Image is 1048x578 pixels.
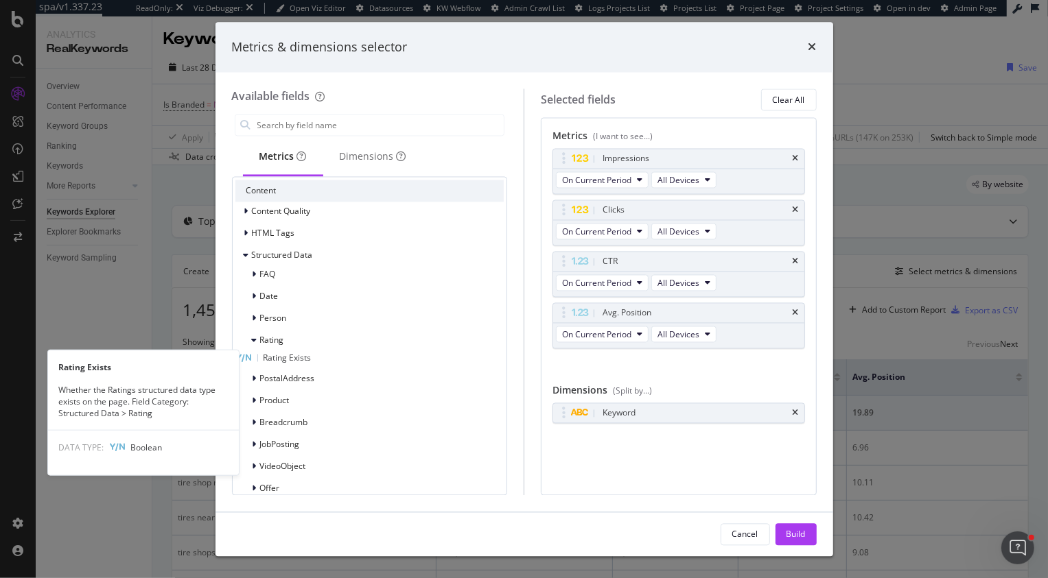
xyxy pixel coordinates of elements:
[260,313,287,324] span: Person
[657,226,699,237] span: All Devices
[793,155,799,163] div: times
[48,361,239,372] div: Rating Exists
[552,303,805,349] div: Avg. PositiontimesOn Current PeriodAll Devices
[264,352,312,364] span: Rating Exists
[793,206,799,215] div: times
[48,383,239,418] div: Whether the Ratings structured data type exists on the page. Field Category: Structured Data > Ra...
[556,326,649,343] button: On Current Period
[651,172,717,189] button: All Devices
[260,417,308,429] span: Breadcrumb
[787,528,806,540] div: Build
[776,523,817,545] button: Build
[260,269,276,280] span: FAQ
[552,130,805,149] div: Metrics
[260,439,300,450] span: JobPosting
[552,252,805,298] div: CTRtimesOn Current PeriodAll Devices
[793,258,799,266] div: times
[793,409,799,418] div: times
[651,275,717,291] button: All Devices
[562,174,631,186] span: On Current Period
[259,150,307,164] div: Metrics
[541,92,616,108] div: Selected fields
[556,172,649,189] button: On Current Period
[552,149,805,195] div: ImpressionstimesOn Current PeriodAll Devices
[603,255,618,269] div: CTR
[793,309,799,317] div: times
[562,277,631,289] span: On Current Period
[603,407,636,420] div: Keyword
[562,328,631,340] span: On Current Period
[552,403,805,424] div: Keywordtimes
[256,115,504,136] input: Search by field name
[657,174,699,186] span: All Devices
[773,94,805,106] div: Clear All
[657,328,699,340] span: All Devices
[232,38,408,56] div: Metrics & dimensions selector
[603,204,625,217] div: Clicks
[260,373,315,385] span: PostalAddress
[657,277,699,289] span: All Devices
[613,385,652,397] div: (Split by...)
[552,200,805,246] div: ClickstimesOn Current PeriodAll Devices
[235,180,504,202] div: Content
[260,483,280,494] span: Offer
[721,523,770,545] button: Cancel
[252,228,295,239] span: HTML Tags
[260,291,279,302] span: Date
[260,335,284,346] span: Rating
[556,224,649,240] button: On Current Period
[651,326,717,343] button: All Devices
[603,152,649,166] div: Impressions
[761,89,817,111] button: Clear All
[651,224,717,240] button: All Devices
[603,306,651,320] div: Avg. Position
[562,226,631,237] span: On Current Period
[260,395,290,407] span: Product
[216,22,833,556] div: modal
[1001,531,1034,564] iframe: Intercom live chat
[808,38,817,56] div: times
[732,528,758,540] div: Cancel
[552,384,805,403] div: Dimensions
[593,131,653,143] div: (I want to see...)
[260,461,306,472] span: VideoObject
[340,150,406,164] div: Dimensions
[232,89,310,104] div: Available fields
[252,206,311,217] span: Content Quality
[556,275,649,291] button: On Current Period
[252,250,313,261] span: Structured Data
